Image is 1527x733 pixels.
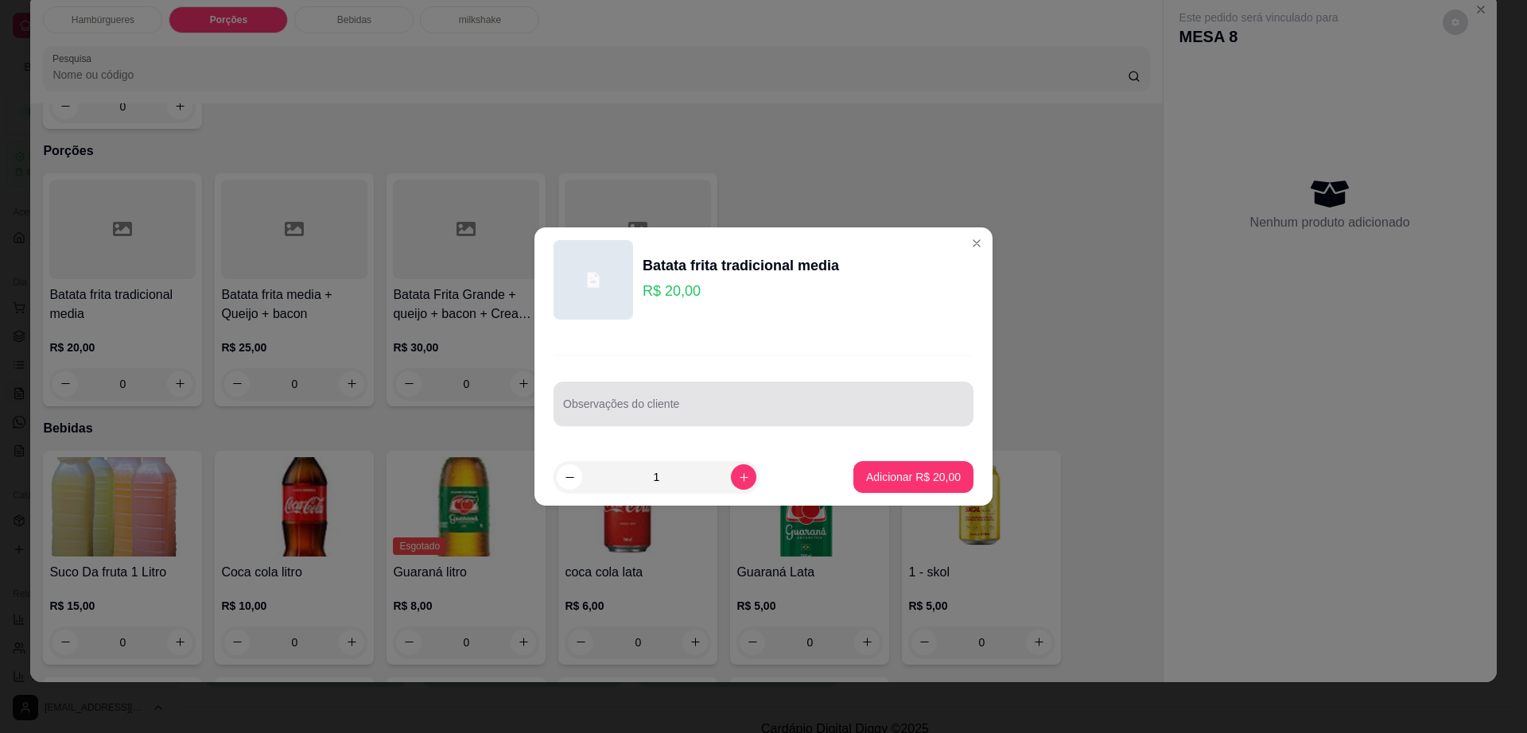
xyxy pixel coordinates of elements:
[866,469,961,485] p: Adicionar R$ 20,00
[731,464,756,490] button: increase-product-quantity
[964,231,989,256] button: Close
[557,464,582,490] button: decrease-product-quantity
[643,254,839,277] div: Batata frita tradicional media
[643,280,839,302] p: R$ 20,00
[563,402,964,418] input: Observações do cliente
[853,461,973,493] button: Adicionar R$ 20,00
